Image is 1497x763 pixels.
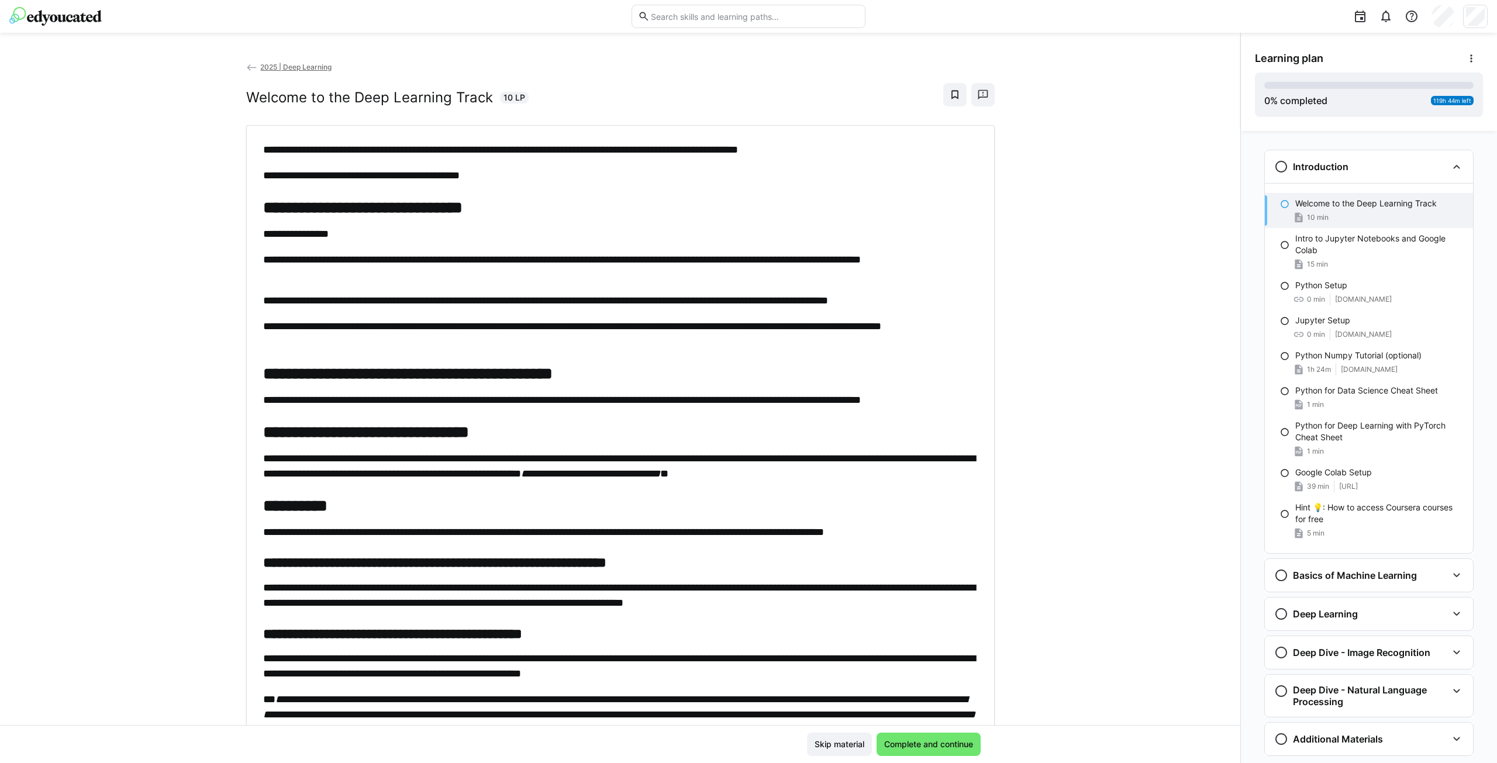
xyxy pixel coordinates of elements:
h3: Deep Dive - Image Recognition [1293,647,1430,658]
h3: Additional Materials [1293,733,1383,745]
span: 1 min [1307,400,1324,409]
p: Welcome to the Deep Learning Track [1295,198,1437,209]
p: Python Numpy Tutorial (optional) [1295,350,1422,361]
p: Jupyter Setup [1295,315,1350,326]
span: Skip material [813,738,866,750]
button: Complete and continue [877,733,981,756]
span: [DOMAIN_NAME] [1335,295,1392,304]
span: 5 min [1307,529,1324,538]
h3: Deep Learning [1293,608,1358,620]
h3: Basics of Machine Learning [1293,569,1417,581]
span: 10 LP [503,92,525,103]
p: Python Setup [1295,279,1347,291]
h3: Introduction [1293,161,1348,172]
h3: Deep Dive - Natural Language Processing [1293,684,1447,707]
span: 15 min [1307,260,1328,269]
span: 10 min [1307,213,1329,222]
span: 0 min [1307,295,1325,304]
button: Skip material [807,733,872,756]
span: 0 min [1307,330,1325,339]
div: % completed [1264,94,1327,108]
span: 1h 24m [1307,365,1331,374]
span: Complete and continue [882,738,975,750]
span: Learning plan [1255,52,1323,65]
span: 119h 44m left [1433,97,1471,104]
span: 0 [1264,95,1270,106]
h2: Welcome to the Deep Learning Track [246,89,493,106]
p: Python for Data Science Cheat Sheet [1295,385,1438,396]
span: 39 min [1307,482,1329,491]
span: 2025 | Deep Learning [260,63,332,71]
span: [DOMAIN_NAME] [1335,330,1392,339]
span: [DOMAIN_NAME] [1341,365,1398,374]
p: Intro to Jupyter Notebooks and Google Colab [1295,233,1464,256]
input: Search skills and learning paths… [650,11,859,22]
span: [URL] [1339,482,1358,491]
p: Google Colab Setup [1295,467,1372,478]
p: Python for Deep Learning with PyTorch Cheat Sheet [1295,420,1464,443]
a: 2025 | Deep Learning [246,63,332,71]
p: Hint 💡: How to access Coursera courses for free [1295,502,1464,525]
span: 1 min [1307,447,1324,456]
